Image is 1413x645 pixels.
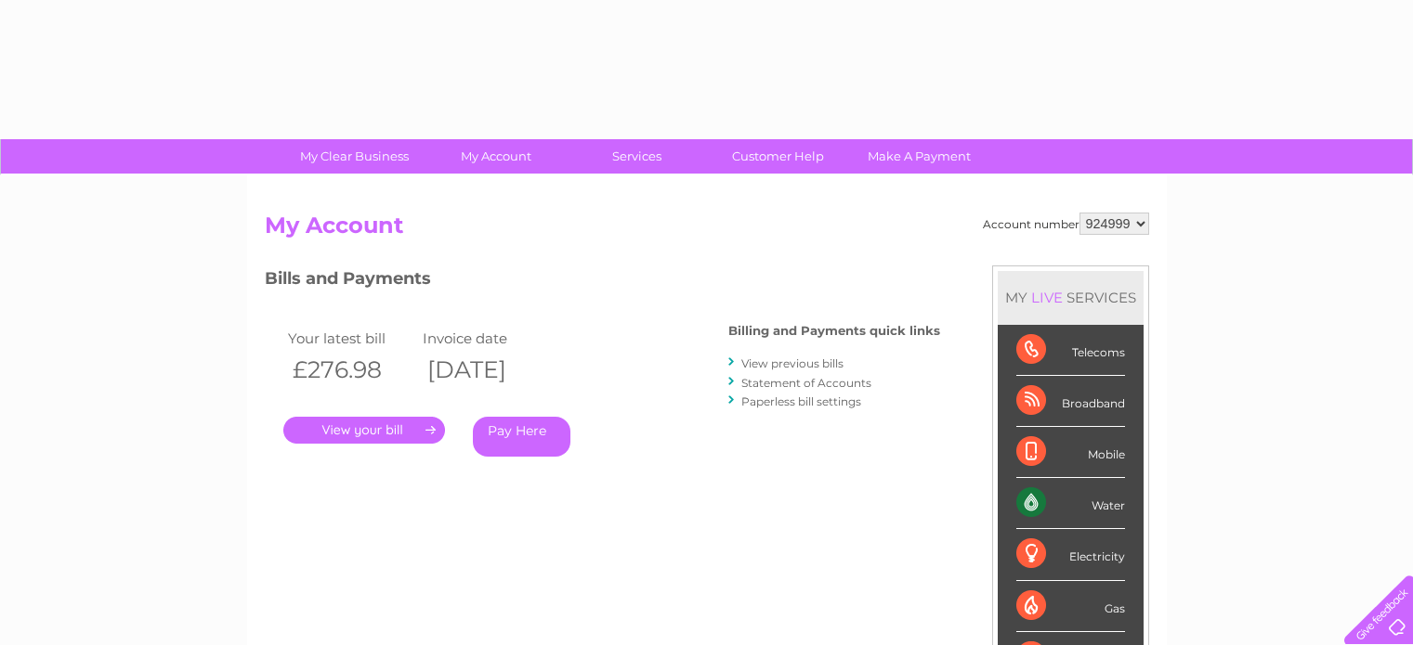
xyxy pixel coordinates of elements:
[1027,289,1066,306] div: LIVE
[741,356,844,370] a: View previous bills
[473,417,570,457] a: Pay Here
[560,139,713,174] a: Services
[419,139,572,174] a: My Account
[983,213,1149,235] div: Account number
[741,376,871,390] a: Statement of Accounts
[1016,376,1125,427] div: Broadband
[728,324,940,338] h4: Billing and Payments quick links
[1016,581,1125,632] div: Gas
[1016,325,1125,376] div: Telecoms
[843,139,996,174] a: Make A Payment
[701,139,855,174] a: Customer Help
[265,213,1149,248] h2: My Account
[1016,427,1125,478] div: Mobile
[278,139,431,174] a: My Clear Business
[998,271,1144,324] div: MY SERVICES
[418,351,553,389] th: [DATE]
[741,394,861,408] a: Paperless bill settings
[283,351,418,389] th: £276.98
[418,326,553,351] td: Invoice date
[265,265,940,298] h3: Bills and Payments
[1016,478,1125,529] div: Water
[283,417,445,444] a: .
[1016,529,1125,580] div: Electricity
[283,326,418,351] td: Your latest bill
